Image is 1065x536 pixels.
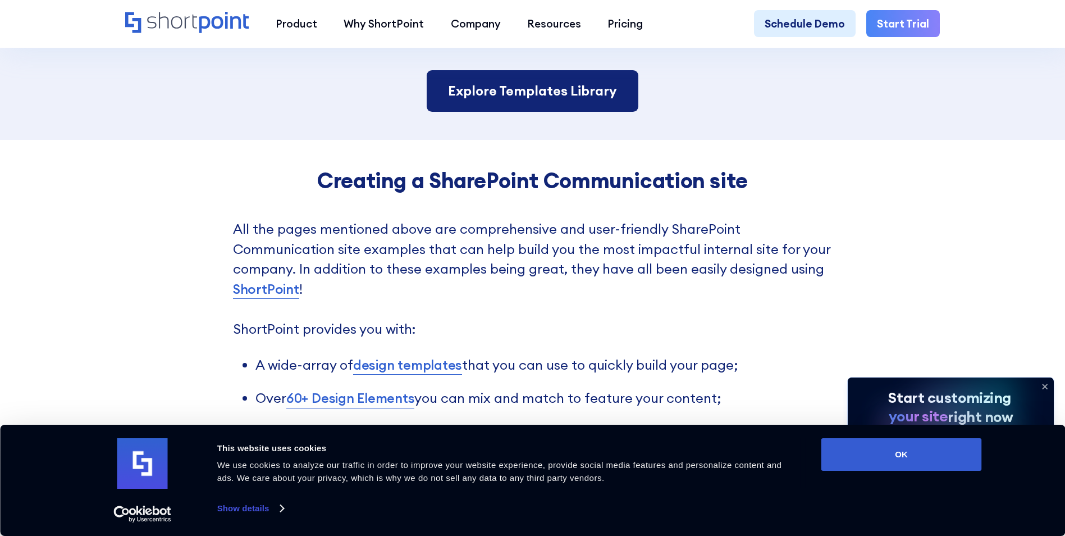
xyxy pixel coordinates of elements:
a: Company [437,10,514,37]
div: Resources [527,16,581,31]
li: A that allows you to immediately see your designs as you edit your page [255,421,832,461]
span: We use cookies to analyze our traffic in order to improve your website experience, provide social... [217,460,782,483]
a: 60+ Design Elements [286,388,415,408]
a: Start Trial [866,10,940,37]
a: Pricing [595,10,656,37]
li: Over you can mix and match to feature your content; [255,388,832,408]
a: Resources [514,10,594,37]
a: Show details [217,500,284,517]
img: logo [117,438,168,489]
div: This website uses cookies [217,442,796,455]
p: All the pages mentioned above are comprehensive and user-friendly SharePoint Communication site e... [233,219,832,339]
a: Home [125,12,249,35]
div: Product [276,16,317,31]
button: OK [821,438,982,471]
a: Explore Templates Library [427,70,638,112]
a: Why ShortPoint [331,10,437,37]
li: A wide-array of that you can use to quickly build your page; [255,355,832,375]
a: ShortPoint [233,279,299,299]
a: Product [262,10,330,37]
h4: Creating a SharePoint Communication site [233,168,832,193]
div: Company [451,16,501,31]
div: Why ShortPoint [344,16,424,31]
a: Schedule Demo [754,10,856,37]
div: Pricing [607,16,643,31]
a: Usercentrics Cookiebot - opens in a new window [93,506,191,523]
span: user-friendly interface [265,423,414,439]
a: design templates [353,355,462,375]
